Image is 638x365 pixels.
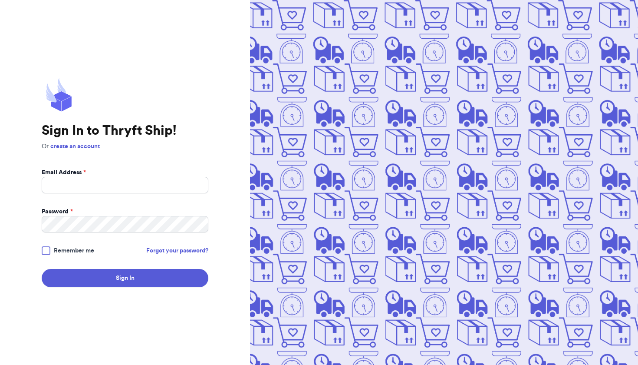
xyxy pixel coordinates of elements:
[42,269,208,287] button: Sign In
[42,123,208,139] h1: Sign In to Thryft Ship!
[42,207,73,216] label: Password
[146,246,208,255] a: Forgot your password?
[42,168,86,177] label: Email Address
[54,246,94,255] span: Remember me
[42,142,208,151] p: Or
[50,143,100,149] a: create an account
